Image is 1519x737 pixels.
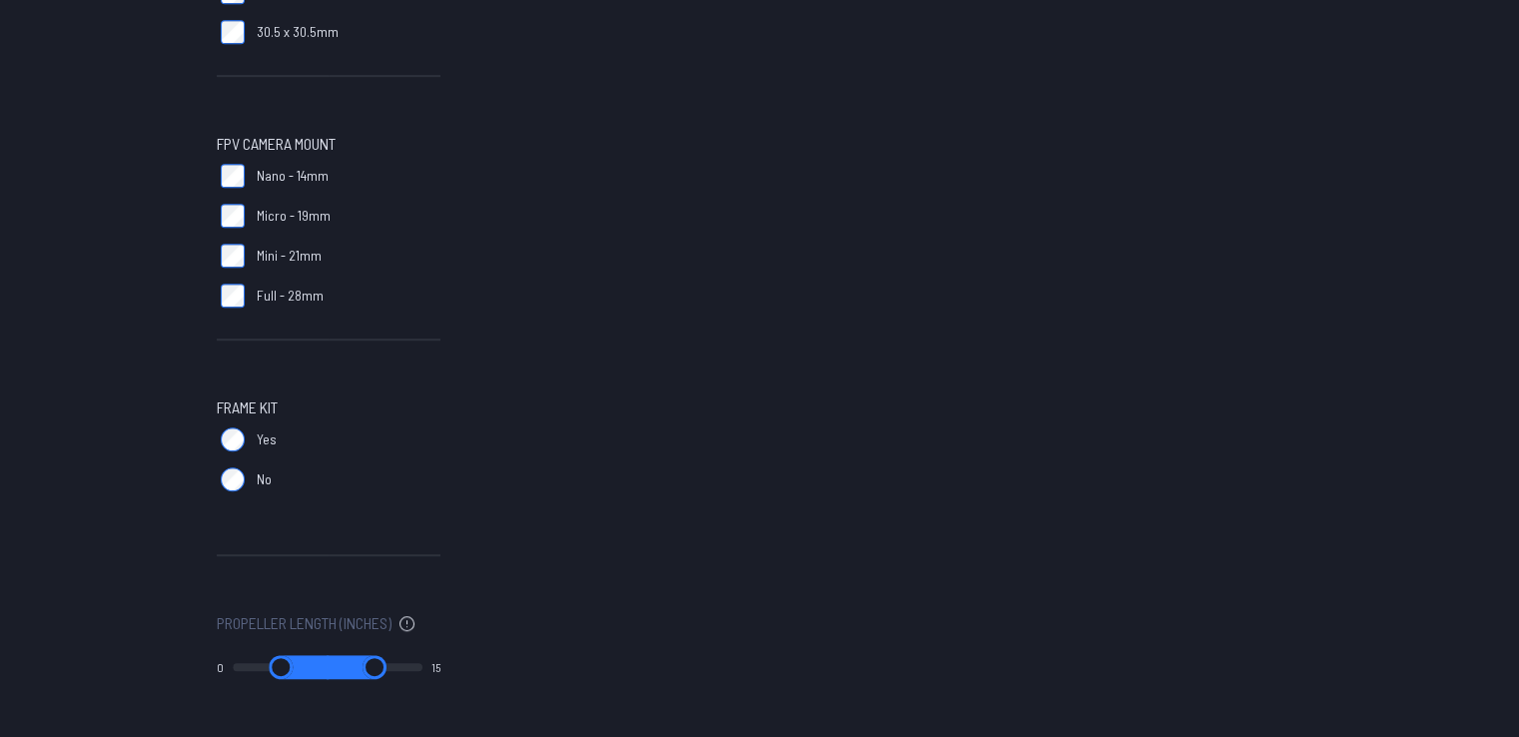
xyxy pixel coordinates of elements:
[257,469,272,489] span: No
[257,206,331,226] span: Micro - 19mm
[257,166,329,186] span: Nano - 14mm
[217,132,336,156] span: FPV Camera Mount
[221,467,245,491] input: No
[217,395,278,419] span: Frame Kit
[257,22,339,42] span: 30.5 x 30.5mm
[431,659,440,675] output: 15
[221,204,245,228] input: Micro - 19mm
[221,164,245,188] input: Nano - 14mm
[257,429,277,449] span: Yes
[221,20,245,44] input: 30.5 x 30.5mm
[257,286,324,306] span: Full - 28mm
[221,244,245,268] input: Mini - 21mm
[217,659,224,675] output: 0
[221,284,245,308] input: Full - 28mm
[217,611,391,635] span: Propeller Length (Inches)
[257,246,322,266] span: Mini - 21mm
[221,427,245,451] input: Yes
